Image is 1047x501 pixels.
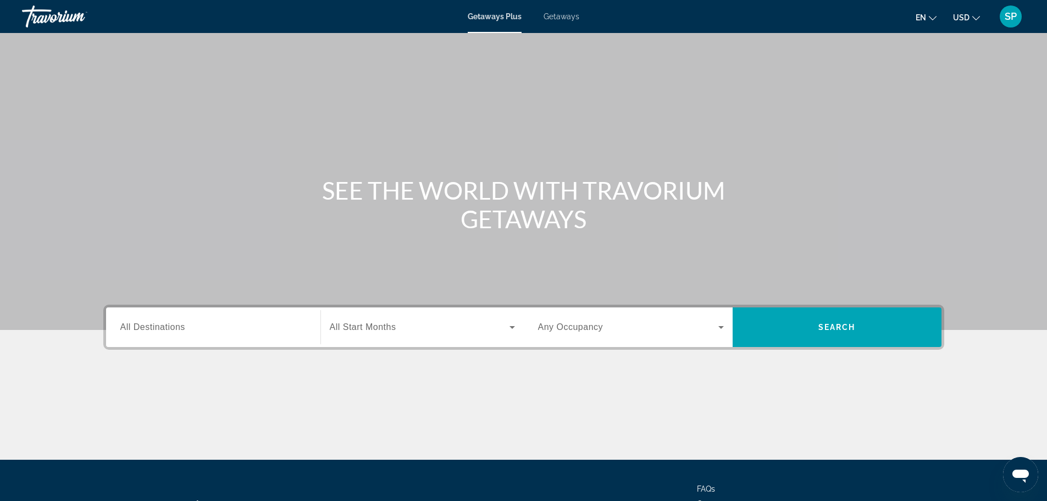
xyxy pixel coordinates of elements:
a: Travorium [22,2,132,31]
button: Change language [916,9,937,25]
span: en [916,13,926,22]
a: Getaways Plus [468,12,522,21]
button: Search [733,307,941,347]
span: USD [953,13,970,22]
span: SP [1005,11,1017,22]
button: Change currency [953,9,980,25]
input: Select destination [120,321,306,334]
a: FAQs [697,485,715,493]
iframe: Button to launch messaging window [1003,457,1038,492]
span: Any Occupancy [538,322,603,332]
span: Search [818,323,856,332]
a: Getaways [544,12,579,21]
span: All Start Months [330,322,396,332]
span: All Destinations [120,322,185,332]
button: User Menu [996,5,1025,28]
h1: SEE THE WORLD WITH TRAVORIUM GETAWAYS [318,176,730,233]
div: Search widget [106,307,941,347]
